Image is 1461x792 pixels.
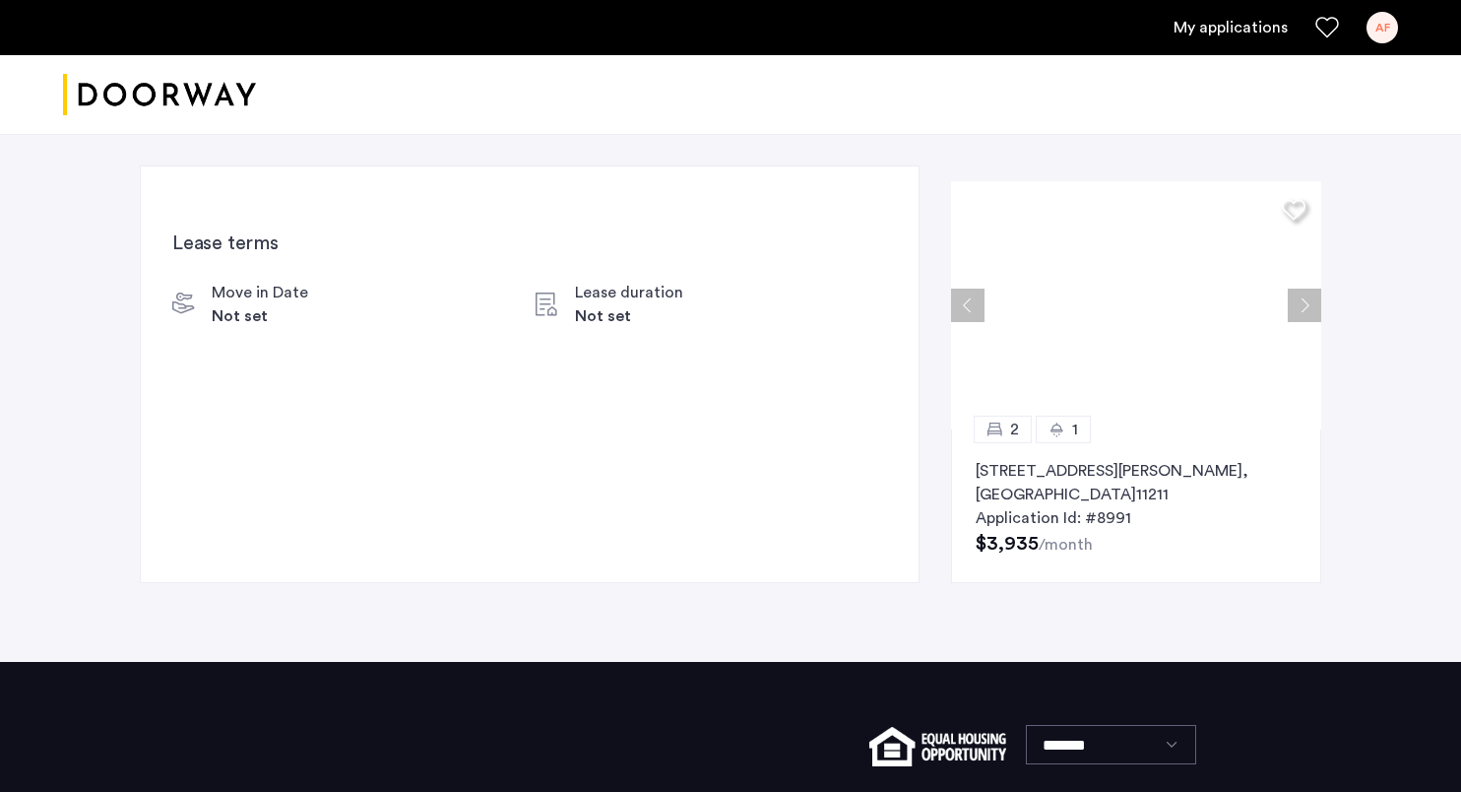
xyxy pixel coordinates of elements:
button: Next apartment [1288,289,1321,322]
img: logo [63,58,256,132]
div: Lease duration [575,281,683,304]
span: $3,935 [976,534,1039,554]
img: equal-housing.png [869,727,1006,766]
div: Move in Date [212,281,308,304]
div: Not set [575,304,683,328]
span: 1 [1072,418,1078,441]
iframe: chat widget [1378,713,1441,772]
select: Language select [1026,725,1196,764]
sub: /month [1039,537,1093,553]
div: AF [1366,12,1398,43]
a: 21[STREET_ADDRESS][PERSON_NAME], [GEOGRAPHIC_DATA]11211Application Id: #8991 [951,429,1321,583]
div: Not set [212,304,308,328]
span: Application Id: #8991 [976,510,1131,526]
h3: Lease terms [172,230,887,257]
a: Cazamio logo [63,58,256,132]
a: Favorites [1315,16,1339,39]
p: [STREET_ADDRESS][PERSON_NAME] 11211 [976,459,1297,506]
button: Previous apartment [951,289,985,322]
span: 2 [1010,418,1019,441]
a: My application [1174,16,1288,39]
